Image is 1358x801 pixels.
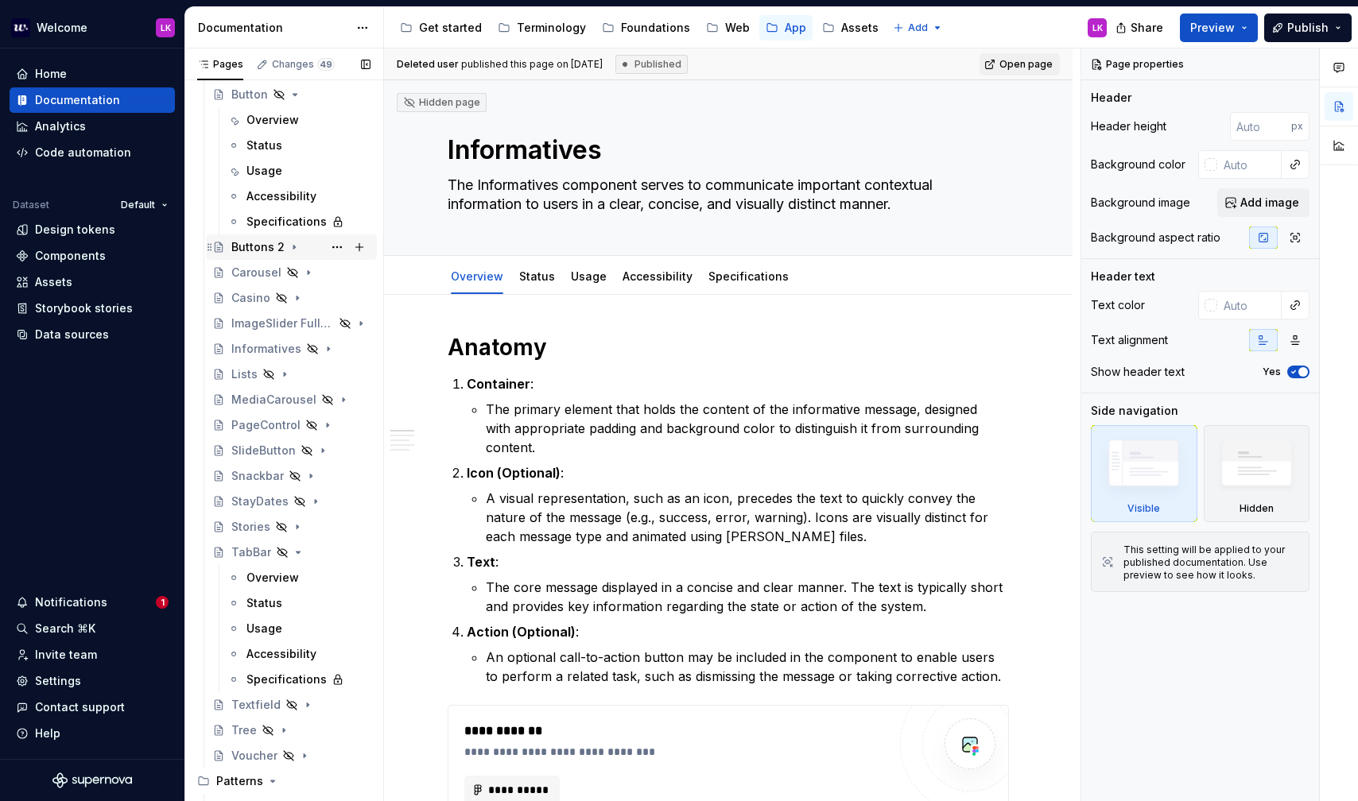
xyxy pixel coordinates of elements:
div: Documentation [35,92,120,108]
div: Assets [35,274,72,290]
p: : [467,622,1009,641]
input: Auto [1217,150,1282,179]
input: Auto [1217,291,1282,319]
div: Pages [197,58,243,71]
a: Supernova Logo [52,772,132,788]
span: Open page [999,58,1053,71]
div: Patterns [191,768,377,794]
span: 1 [156,596,169,609]
div: Informatives [231,341,301,357]
a: Usage [221,158,377,184]
a: Status [519,269,555,283]
div: Accessibility [616,259,699,292]
button: Contact support [10,695,175,720]
div: MediaCarousel [231,392,316,408]
div: Carousel [231,265,281,281]
a: Stories [206,514,377,540]
span: Default [121,199,155,211]
a: App [759,15,813,41]
p: The primary element that holds the content of the informative message, designed with appropriate ... [486,400,1009,457]
a: Assets [816,15,885,41]
a: Voucher [206,743,377,768]
div: Documentation [198,20,348,36]
span: Publish [1287,20,1329,36]
div: Data sources [35,327,109,342]
p: A visual representation, such as an icon, precedes the text to quickly convey the nature of the m... [486,489,1009,546]
div: Patterns [216,773,263,789]
div: Dataset [13,199,49,211]
img: 605a6a57-6d48-4b1b-b82b-b0bc8b12f237.png [11,18,30,37]
div: TabBar [231,544,271,560]
div: Buttons 2 [231,239,285,255]
a: Accessibility [623,269,693,283]
div: This setting will be applied to your published documentation. Use preview to see how it looks. [1123,544,1299,582]
a: Accessibility [221,184,377,209]
a: Usage [221,616,377,641]
div: Components [35,248,106,264]
div: ImageSlider FullScreen [231,315,334,331]
div: Home [35,66,67,82]
span: 49 [317,58,335,71]
div: Hidden [1240,502,1274,515]
p: An optional call-to-action button may be included in the component to enable users to perform a r... [486,648,1009,686]
button: Share [1108,14,1174,42]
a: StayDates [206,489,377,514]
div: Foundations [621,20,690,36]
div: Overview [444,259,510,292]
a: Get started [394,15,488,41]
div: Terminology [517,20,586,36]
a: TabBar [206,540,377,565]
div: Overview [246,570,299,586]
a: Usage [571,269,607,283]
a: ImageSlider FullScreen [206,311,377,336]
div: Textfield [231,697,281,713]
a: Components [10,243,175,269]
div: Background aspect ratio [1091,230,1220,246]
div: Specifications [702,259,795,292]
a: Analytics [10,114,175,139]
a: Tree [206,718,377,743]
a: Foundations [596,15,696,41]
div: Status [246,595,282,611]
a: Web [700,15,756,41]
a: Informatives [206,336,377,362]
h1: Anatomy [448,333,1009,362]
div: Accessibility [246,646,316,662]
div: Storybook stories [35,300,133,316]
div: App [785,20,806,36]
a: Storybook stories [10,296,175,321]
div: Header height [1091,118,1166,134]
a: Button [206,82,377,107]
a: Specifications [708,269,789,283]
a: Documentation [10,87,175,113]
div: Background color [1091,157,1185,172]
span: Add [908,21,928,34]
button: Add [888,17,948,39]
div: Hidden page [403,96,480,109]
a: Terminology [491,15,592,41]
div: Visible [1091,425,1197,522]
div: StayDates [231,493,289,509]
a: PageControl [206,412,377,438]
strong: Container [467,376,530,392]
textarea: The Informatives component serves to communicate important contextual information to users in a c... [444,172,1006,217]
div: Status [513,259,561,292]
div: Search ⌘K [35,621,95,637]
div: Web [725,20,750,36]
div: Design tokens [35,222,115,238]
div: Code automation [35,145,131,161]
a: Carousel [206,260,377,285]
p: The core message displayed in a concise and clear manner. The text is typically short and provide... [486,578,1009,616]
a: Specifications [221,209,377,234]
strong: Action (Optional) [467,624,576,640]
button: Add image [1217,188,1309,217]
a: Snackbar [206,463,377,489]
button: Search ⌘K [10,616,175,641]
a: Overview [451,269,503,283]
div: Show header text [1091,364,1185,380]
div: Analytics [35,118,86,134]
div: Hidden [1204,425,1310,522]
span: Preview [1190,20,1235,36]
textarea: Informatives [444,131,1006,169]
div: LK [1092,21,1103,34]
